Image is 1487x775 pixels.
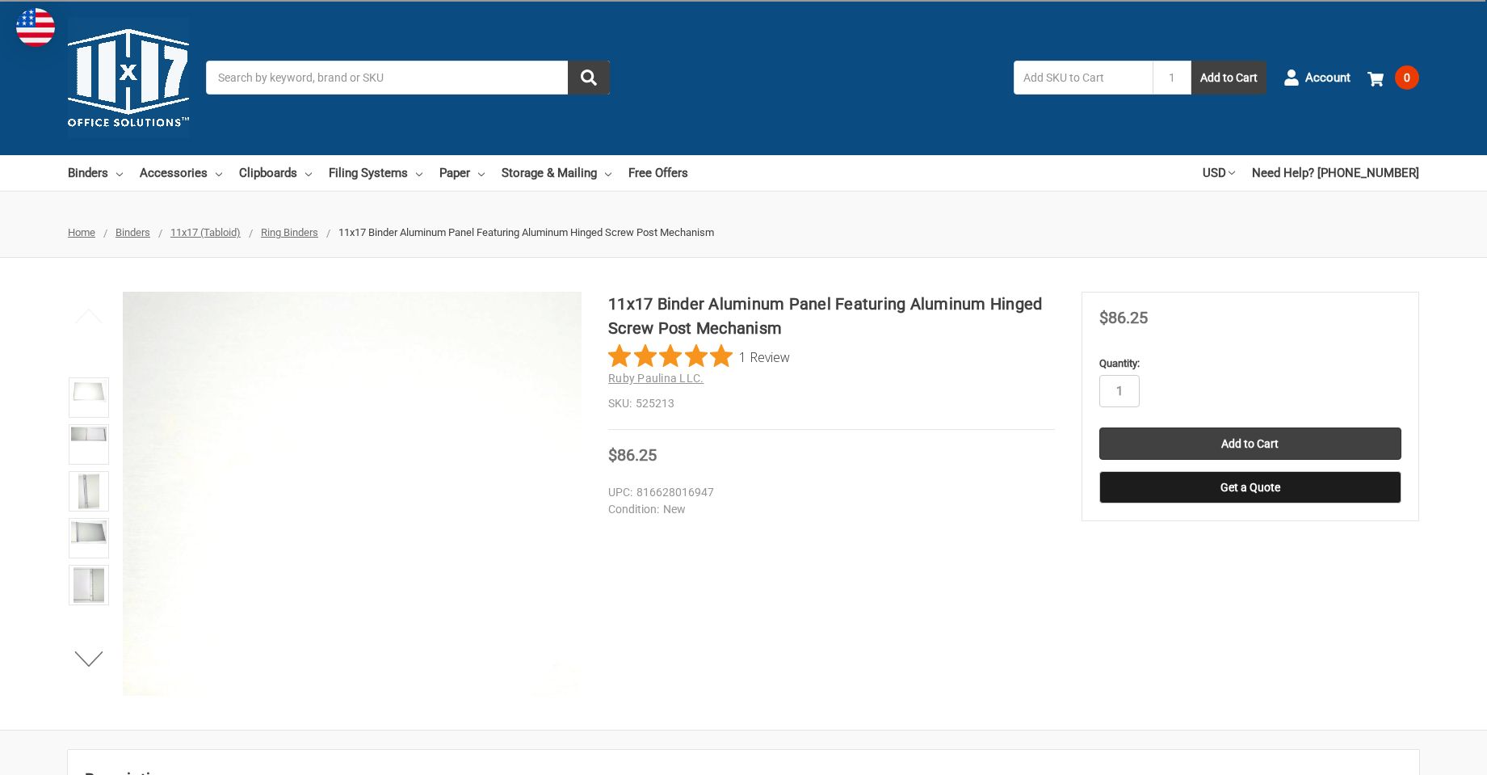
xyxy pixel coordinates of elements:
[439,155,485,191] a: Paper
[170,226,241,238] a: 11x17 (Tabloid)
[608,445,657,465] span: $86.25
[206,61,610,95] input: Search by keyword, brand or SKU
[739,344,790,369] span: 1 Review
[1395,65,1419,90] span: 0
[78,474,99,509] img: 11x17 Binder Aluminum Panel Featuring Aluminum Hinged Screw Post Mechanism
[71,427,107,441] img: 11x17 Binder Aluminum Panel Featuring Aluminum Hinged Screw Post Mechanism
[239,155,312,191] a: Clipboards
[68,226,95,238] a: Home
[1099,471,1401,503] button: Get a Quote
[16,8,55,47] img: duty and tax information for United States
[68,155,123,191] a: Binders
[71,380,107,402] img: 11x17 Binder Aluminum Panel Featuring Aluminum Hinged Screw Post Mechanism
[608,395,1055,412] dd: 525213
[74,567,103,603] img: 11x17 Binder Aluminum Panel Featuring Aluminum Hinged Screw Post Mechanism
[1191,61,1266,95] button: Add to Cart
[502,155,611,191] a: Storage & Mailing
[329,155,422,191] a: Filing Systems
[116,226,150,238] a: Binders
[1283,57,1350,99] a: Account
[338,226,714,238] span: 11x17 Binder Aluminum Panel Featuring Aluminum Hinged Screw Post Mechanism
[1099,428,1401,460] input: Add to Cart
[71,520,107,544] img: 11x17 Binder Aluminum Panel Featuring Aluminum Hinged Screw Post Mechanism
[261,226,318,238] a: Ring Binders
[608,484,1048,501] dd: 816628016947
[140,155,222,191] a: Accessories
[1252,155,1419,191] a: Need Help? [PHONE_NUMBER]
[1367,57,1419,99] a: 0
[1014,61,1153,95] input: Add SKU to Cart
[608,372,704,385] a: Ruby Paulina LLC.
[65,642,114,675] button: Next
[608,344,790,369] button: Rated 5 out of 5 stars from 1 reviews. Jump to reviews.
[608,292,1055,340] h1: 11x17 Binder Aluminum Panel Featuring Aluminum Hinged Screw Post Mechanism
[608,395,632,412] dt: SKU:
[1099,308,1148,327] span: $86.25
[65,300,114,332] button: Previous
[68,17,189,138] img: 11x17.com
[608,501,659,518] dt: Condition:
[628,155,688,191] a: Free Offers
[1203,155,1235,191] a: USD
[1099,356,1401,372] label: Quantity:
[608,501,1048,518] dd: New
[1305,69,1350,87] span: Account
[608,484,632,501] dt: UPC:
